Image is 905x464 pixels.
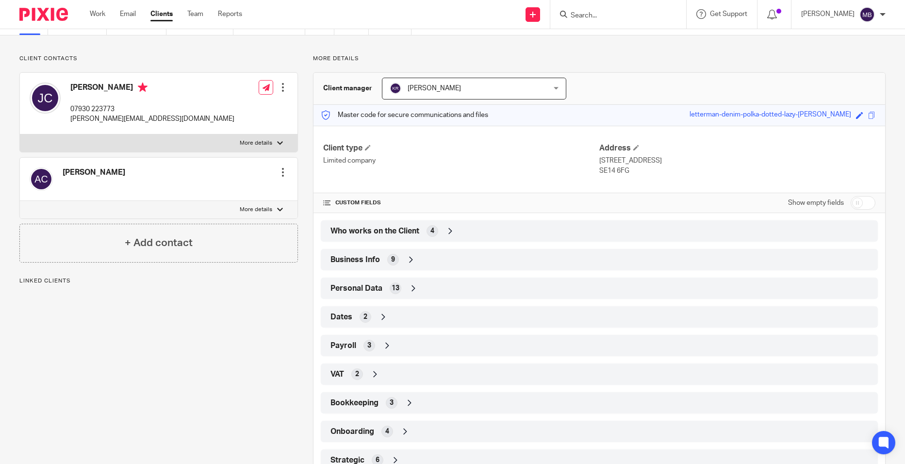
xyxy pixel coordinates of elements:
[330,255,380,265] span: Business Info
[330,341,356,351] span: Payroll
[330,398,378,408] span: Bookkeeping
[690,110,851,121] div: letterman-denim-polka-dotted-lazy-[PERSON_NAME]
[570,12,657,20] input: Search
[63,167,125,178] h4: [PERSON_NAME]
[599,143,875,153] h4: Address
[218,9,242,19] a: Reports
[240,139,272,147] p: More details
[30,167,53,191] img: svg%3E
[390,398,394,408] span: 3
[323,143,599,153] h4: Client type
[788,198,844,208] label: Show empty fields
[321,110,488,120] p: Master code for secure communications and files
[599,166,875,176] p: SE14 6FG
[150,9,173,19] a: Clients
[363,312,367,322] span: 2
[330,283,382,294] span: Personal Data
[330,369,344,380] span: VAT
[390,83,401,94] img: svg%3E
[323,156,599,166] p: Limited company
[330,427,374,437] span: Onboarding
[187,9,203,19] a: Team
[330,312,352,322] span: Dates
[125,235,193,250] h4: + Add contact
[355,369,359,379] span: 2
[30,83,61,114] img: svg%3E
[392,283,399,293] span: 13
[120,9,136,19] a: Email
[19,277,298,285] p: Linked clients
[70,83,234,95] h4: [PERSON_NAME]
[323,199,599,207] h4: CUSTOM FIELDS
[367,341,371,350] span: 3
[330,226,419,236] span: Who works on the Client
[90,9,105,19] a: Work
[801,9,855,19] p: [PERSON_NAME]
[313,55,886,63] p: More details
[408,85,461,92] span: [PERSON_NAME]
[70,114,234,124] p: [PERSON_NAME][EMAIL_ADDRESS][DOMAIN_NAME]
[19,8,68,21] img: Pixie
[710,11,747,17] span: Get Support
[323,83,372,93] h3: Client manager
[430,226,434,236] span: 4
[70,104,234,114] p: 07930 223773
[138,83,148,92] i: Primary
[599,156,875,166] p: [STREET_ADDRESS]
[385,427,389,436] span: 4
[391,255,395,265] span: 9
[19,55,298,63] p: Client contacts
[859,7,875,22] img: svg%3E
[240,206,272,214] p: More details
